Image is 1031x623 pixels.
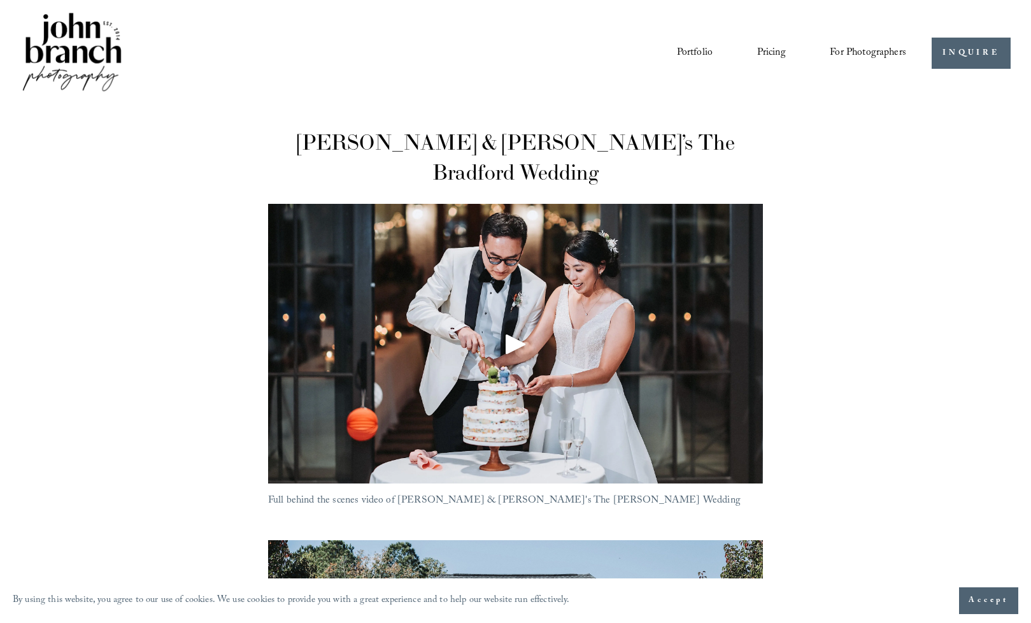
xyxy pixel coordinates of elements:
a: folder dropdown [830,43,906,64]
p: By using this website, you agree to our use of cookies. We use cookies to provide you with a grea... [13,592,570,610]
span: Accept [969,594,1009,607]
h1: [PERSON_NAME] & [PERSON_NAME]’s The Bradford Wedding [268,127,763,187]
button: Accept [959,587,1018,614]
a: INQUIRE [932,38,1010,69]
img: John Branch IV Photography [20,10,124,96]
a: Portfolio [677,43,713,64]
div: Play [501,329,531,359]
a: Pricing [757,43,786,64]
p: Full behind the scenes video of [PERSON_NAME] & [PERSON_NAME]'s The [PERSON_NAME] Wedding [268,491,763,511]
span: For Photographers [830,43,906,63]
